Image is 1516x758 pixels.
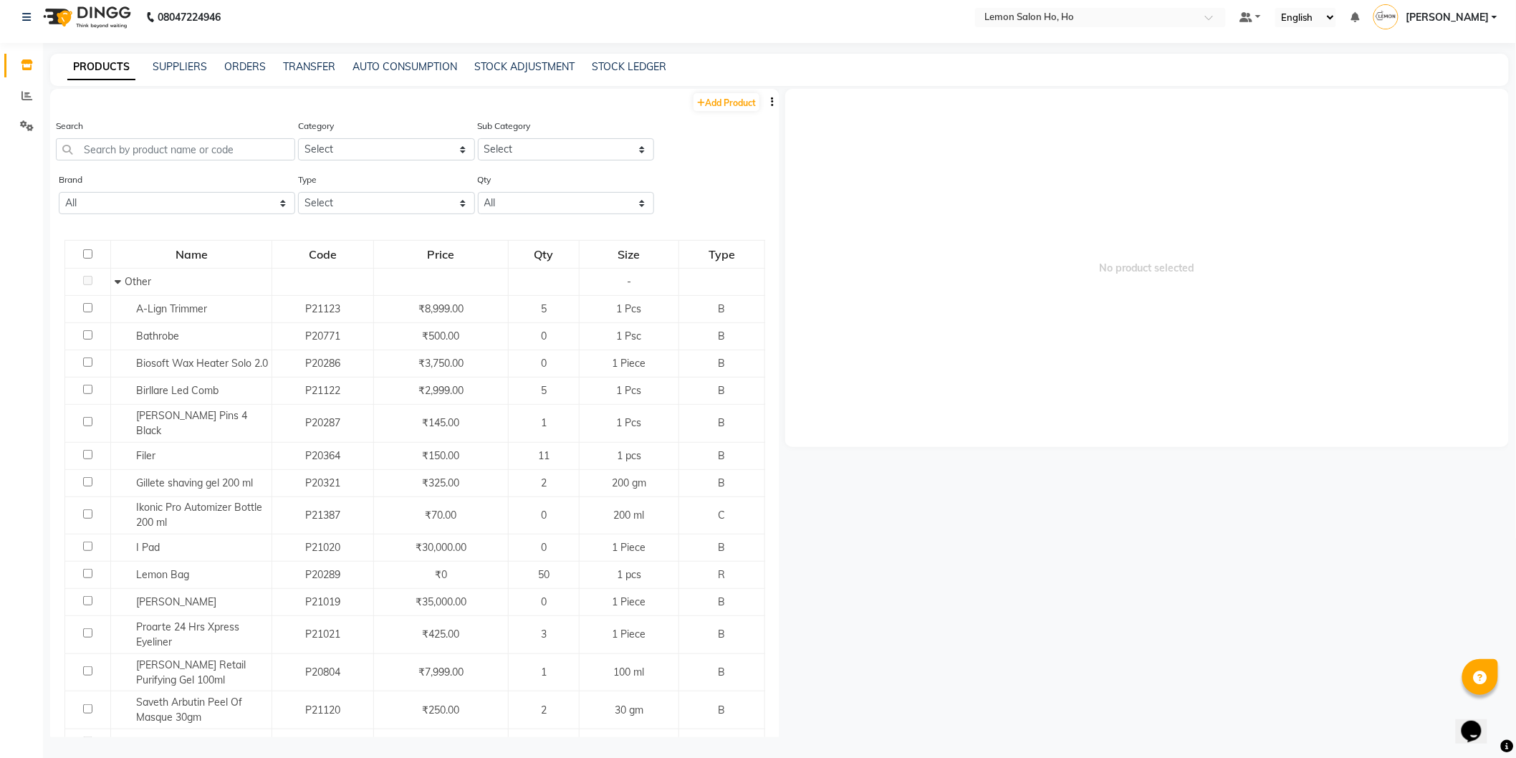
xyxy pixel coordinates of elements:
span: ₹35,000.00 [416,595,466,608]
span: 3 [541,628,547,641]
span: P20287 [305,416,340,429]
label: Category [298,120,334,133]
span: No product selected [785,89,1509,447]
label: Qty [478,173,491,186]
span: ₹30,000.00 [416,541,466,554]
span: P20364 [305,449,340,462]
span: ₹2,999.00 [418,384,464,397]
span: 2 [541,704,547,716]
span: B [718,384,725,397]
div: Qty [509,241,578,267]
span: B [718,595,725,608]
span: Biosoft Wax Heater Solo 2.0 [136,357,268,370]
span: [PERSON_NAME] Retail Purifying Gel 100ml [136,658,246,686]
span: ₹70.00 [425,509,456,522]
span: 1 Piece [612,541,646,554]
span: B [718,666,725,678]
span: 11 [538,449,550,462]
div: Price [375,241,508,267]
span: P21123 [305,302,340,315]
span: Saveth Arbutin Peel Of Masque 30gm [136,696,242,724]
span: Ikonic Pro Automizer Bottle 200 ml [136,501,262,529]
span: B [718,330,725,342]
span: 1 Pcs [616,384,641,397]
span: 200 ml [613,509,644,522]
span: ₹0 [435,568,447,581]
span: B [718,416,725,429]
a: STOCK ADJUSTMENT [474,60,575,73]
span: 1 Piece [612,595,646,608]
span: 5 [541,384,547,397]
span: ₹425.00 [422,628,459,641]
span: [PERSON_NAME] Pins 4 Black [136,409,247,437]
span: R [718,568,725,581]
span: 0 [541,357,547,370]
a: AUTO CONSUMPTION [352,60,457,73]
label: Brand [59,173,82,186]
span: ₹150.00 [422,449,459,462]
span: 1 Piece [612,357,646,370]
a: SUPPLIERS [153,60,207,73]
span: P21021 [305,628,340,641]
span: Birllare Led Comb [136,384,219,397]
span: Expand Row [115,736,123,749]
span: - [627,275,631,288]
span: ₹3,750.00 [418,357,464,370]
span: 5 [541,302,547,315]
span: 50 [538,568,550,581]
span: Collapse Row [115,275,125,288]
span: P20286 [305,357,340,370]
span: 1 [541,416,547,429]
span: B [718,541,725,554]
label: Sub Category [478,120,531,133]
span: B [718,302,725,315]
span: 1 Piece [612,628,646,641]
a: PRODUCTS [67,54,135,80]
span: Filer [136,449,155,462]
iframe: chat widget [1456,701,1502,744]
input: Search by product name or code [56,138,295,160]
span: P21020 [305,541,340,554]
div: Code [273,241,372,267]
span: B [718,476,725,489]
a: Add Product [694,93,759,111]
span: B [718,449,725,462]
span: P21019 [305,595,340,608]
span: P21122 [305,384,340,397]
span: Lemon Bag [136,568,189,581]
span: Gillete shaving gel 200 ml [136,476,253,489]
span: 0 [541,330,547,342]
a: STOCK LEDGER [592,60,666,73]
span: ₹8,999.00 [418,302,464,315]
a: ORDERS [224,60,266,73]
span: P21120 [305,704,340,716]
label: Search [56,120,83,133]
span: ₹145.00 [422,416,459,429]
span: B [718,704,725,716]
span: 30 gm [615,704,643,716]
span: B [718,357,725,370]
span: Other [125,275,151,288]
span: 0 [541,509,547,522]
div: Size [580,241,678,267]
span: P20771 [305,330,340,342]
span: P21387 [305,509,340,522]
span: Bathrobe [136,330,179,342]
span: ₹325.00 [422,476,459,489]
span: [PERSON_NAME] [136,595,216,608]
span: [PERSON_NAME] [1406,10,1489,25]
span: 1 [541,666,547,678]
span: 1 Pcs [616,302,641,315]
label: Type [298,173,317,186]
span: I Pad [136,541,160,554]
div: Type [680,241,764,267]
span: A-Lign Trimmer [136,302,207,315]
span: 1 Pcs [616,416,641,429]
span: P20804 [305,666,340,678]
span: 1 pcs [617,568,641,581]
span: 2 [541,476,547,489]
span: - [627,736,631,749]
span: ₹250.00 [422,704,459,716]
span: 1 pcs [617,449,641,462]
span: B [718,628,725,641]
